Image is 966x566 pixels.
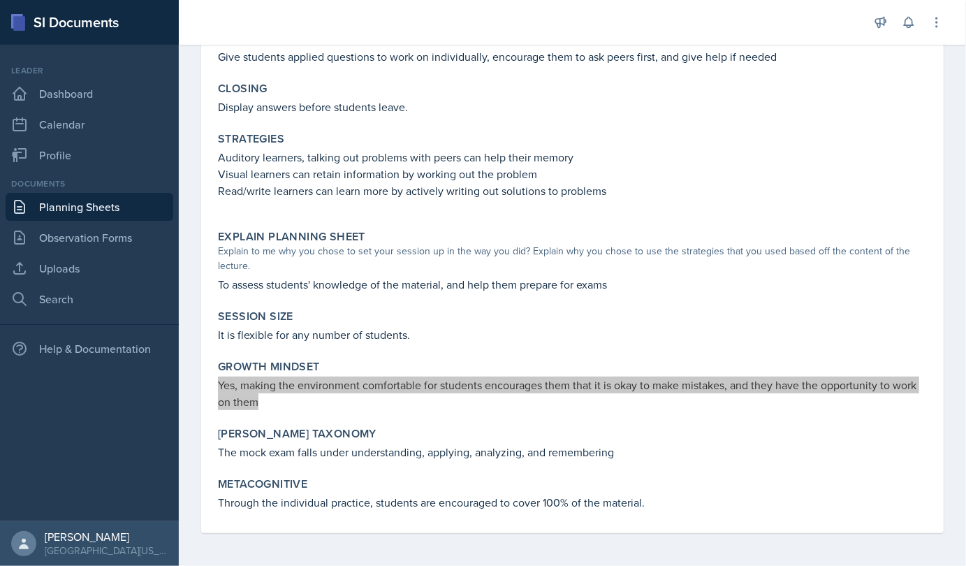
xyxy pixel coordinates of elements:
label: Metacognitive [218,477,307,491]
p: The mock exam falls under understanding, applying, analyzing, and remembering [218,444,927,460]
div: Documents [6,177,173,190]
label: Strategies [218,132,284,146]
p: Read/write learners can learn more by actively writing out solutions to problems [218,182,927,199]
p: Through the individual practice, students are encouraged to cover 100% of the material. [218,494,927,511]
p: Yes, making the environment comfortable for students encourages them that it is okay to make mist... [218,377,927,410]
p: Display answers before students leave. [218,99,927,115]
a: Observation Forms [6,224,173,252]
p: To assess students' knowledge of the material, and help them prepare for exams [218,276,927,293]
a: Uploads [6,254,173,282]
label: Explain Planning Sheet [218,230,365,244]
a: Dashboard [6,80,173,108]
div: Leader [6,64,173,77]
label: [PERSON_NAME] Taxonomy [218,427,376,441]
a: Profile [6,141,173,169]
a: Search [6,285,173,313]
div: Explain to me why you chose to set your session up in the way you did? Explain why you chose to u... [218,244,927,273]
label: Closing [218,82,268,96]
p: Visual learners can retain information by working out the problem [218,166,927,182]
p: It is flexible for any number of students. [218,326,927,343]
label: Growth Mindset [218,360,320,374]
div: [GEOGRAPHIC_DATA][US_STATE] [45,544,168,558]
p: Give students applied questions to work on individually, encourage them to ask peers first, and g... [218,48,927,65]
div: [PERSON_NAME] [45,530,168,544]
a: Calendar [6,110,173,138]
div: Help & Documentation [6,335,173,363]
label: Session Size [218,310,293,324]
a: Planning Sheets [6,193,173,221]
label: Session [218,31,267,45]
p: Auditory learners, talking out problems with peers can help their memory [218,149,927,166]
